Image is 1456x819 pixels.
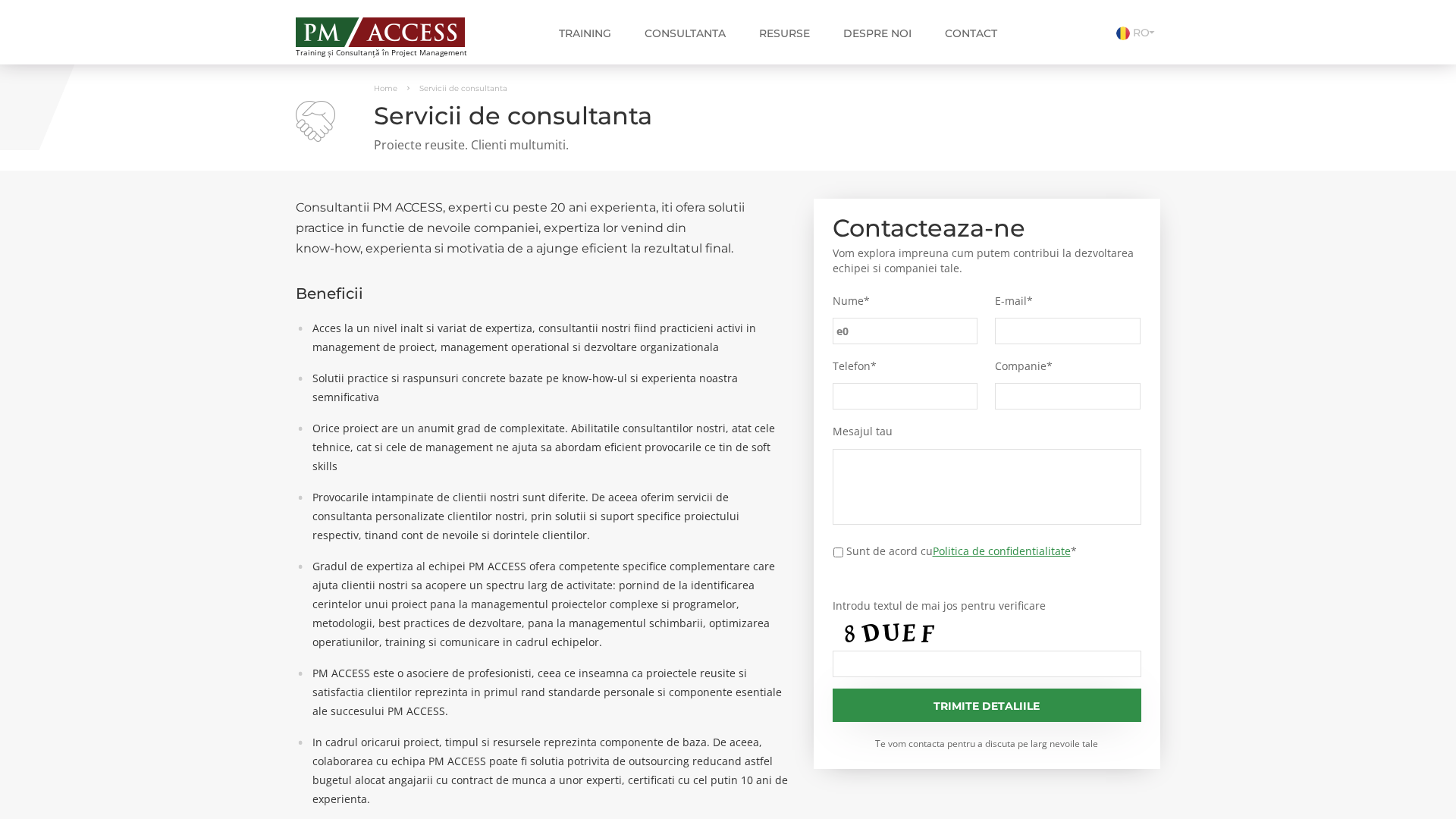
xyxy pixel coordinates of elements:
h1: Servicii de consultanta [296,102,1160,129]
li: Orice proiect are un anumit grad de complexitate. Abilitatile consultantilor nostri, atat cele te... [305,419,791,475]
p: Proiecte reusite. Clienti multumiti. [296,136,1160,154]
a: Training [548,18,623,49]
a: Despre noi [832,18,923,49]
label: Sunt de acord cu * [846,543,1077,559]
label: Companie [995,359,1141,373]
li: PM ACCESS este o asociere de profesionisti, ceea ce inseamna ca proiectele reusite si satisfactia... [305,664,791,720]
a: Training și Consultanță în Project Management [296,13,495,57]
label: Mesajul tau [833,425,1142,438]
small: Te vom contacta pentru a discuta pe larg nevoile tale [833,737,1142,750]
li: In cadrul oricarui proiect, timpul si resursele reprezinta componente de baza. De aceea, colabora... [305,733,791,808]
a: Consultanta [633,18,737,49]
h3: Beneficii [296,285,791,302]
a: Politica de confidentialitate [933,544,1071,558]
label: Telefon [833,359,978,373]
label: Nume [833,294,978,308]
p: Vom explora impreuna cum putem contribui la dezvoltarea echipei si companiei tale. [833,246,1142,276]
img: Romana [1116,27,1130,40]
li: Provocarile intampinate de clientii nostri sunt diferite. De aceea oferim servicii de consultanta... [305,488,791,544]
a: Contact [934,18,1009,49]
h2: Contacteaza-ne [833,218,1142,238]
span: Servicii de consultanta [419,83,507,93]
li: Gradul de expertiza al echipei PM ACCESS ofera competente specifice complementare care ajuta clie... [305,557,791,651]
h2: Consultantii PM ACCESS, experti cu peste 20 ani experienta, iti ofera solutii practice in functie... [296,197,791,259]
a: RO [1116,26,1160,39]
label: E-mail [995,294,1141,308]
li: Solutii practice si raspunsuri concrete bazate pe know-how-ul si experienta noastra semnificativa [305,369,791,406]
img: PM ACCESS - Echipa traineri si consultanti certificati PMP: Narciss Popescu, Mihai Olaru, Monica ... [296,17,465,47]
a: Home [374,83,397,93]
a: Resurse [748,18,821,49]
li: Acces la un nivel inalt si variat de expertiza, consultantii nostri fiind practicieni activi in m... [305,318,791,356]
label: Introdu textul de mai jos pentru verificare [833,599,1142,613]
img: Servicii de consultanta [296,101,335,142]
input: Trimite detaliile [833,689,1142,722]
span: Training și Consultanță în Project Management [296,49,495,57]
